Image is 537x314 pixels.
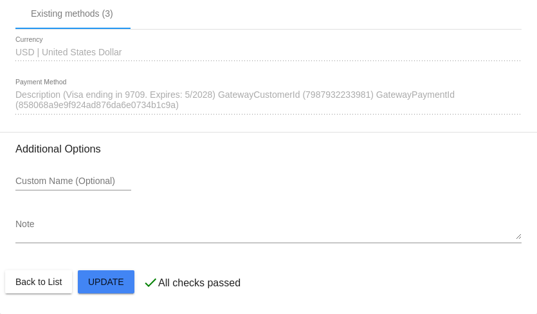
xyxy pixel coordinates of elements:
[15,143,522,155] h3: Additional Options
[15,176,131,187] input: Custom Name (Optional)
[15,277,62,287] span: Back to List
[5,270,72,293] button: Back to List
[15,47,122,57] span: USD | United States Dollar
[78,270,134,293] button: Update
[15,89,455,110] span: Description (Visa ending in 9709. Expires: 5/2028) GatewayCustomerId (7987932233981) GatewayPayme...
[158,277,241,289] p: All checks passed
[31,8,113,19] div: Existing methods (3)
[88,277,124,287] span: Update
[143,275,158,290] mat-icon: check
